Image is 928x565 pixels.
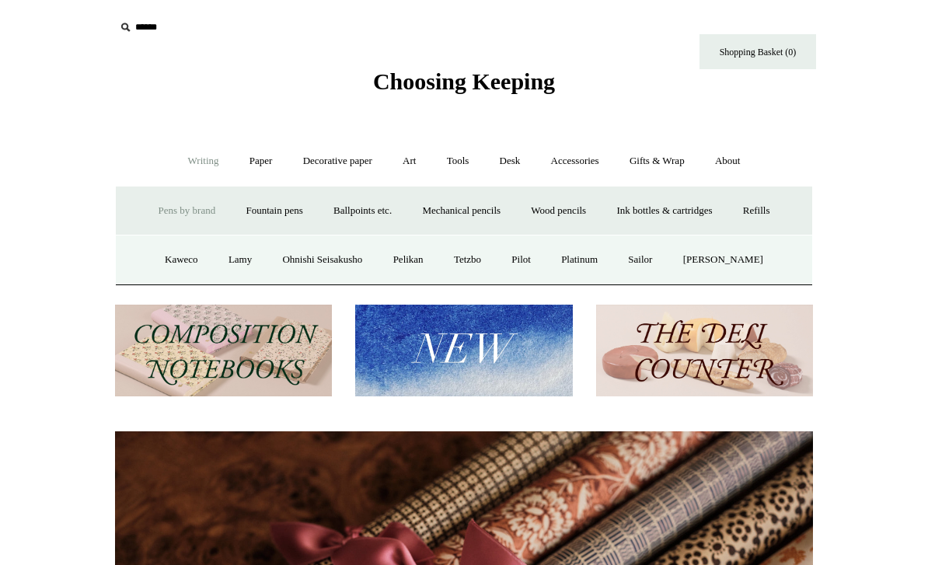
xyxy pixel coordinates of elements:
[373,81,555,92] a: Choosing Keeping
[699,34,816,69] a: Shopping Basket (0)
[319,190,406,232] a: Ballpoints etc.
[701,141,755,182] a: About
[379,239,438,281] a: Pelikan
[408,190,515,232] a: Mechanical pencils
[486,141,535,182] a: Desk
[602,190,726,232] a: Ink bottles & cartridges
[537,141,613,182] a: Accessories
[596,305,813,397] img: The Deli Counter
[232,190,316,232] a: Fountain pens
[235,141,287,182] a: Paper
[729,190,784,232] a: Refills
[669,239,777,281] a: [PERSON_NAME]
[355,305,572,397] img: New.jpg__PID:f73bdf93-380a-4a35-bcfe-7823039498e1
[497,239,545,281] a: Pilot
[616,141,699,182] a: Gifts & Wrap
[547,239,612,281] a: Platinum
[517,190,600,232] a: Wood pencils
[115,305,332,397] img: 202302 Composition ledgers.jpg__PID:69722ee6-fa44-49dd-a067-31375e5d54ec
[389,141,430,182] a: Art
[145,190,230,232] a: Pens by brand
[268,239,376,281] a: Ohnishi Seisakusho
[174,141,233,182] a: Writing
[151,239,212,281] a: Kaweco
[373,68,555,94] span: Choosing Keeping
[614,239,666,281] a: Sailor
[289,141,386,182] a: Decorative paper
[440,239,495,281] a: Tetzbo
[433,141,483,182] a: Tools
[215,239,266,281] a: Lamy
